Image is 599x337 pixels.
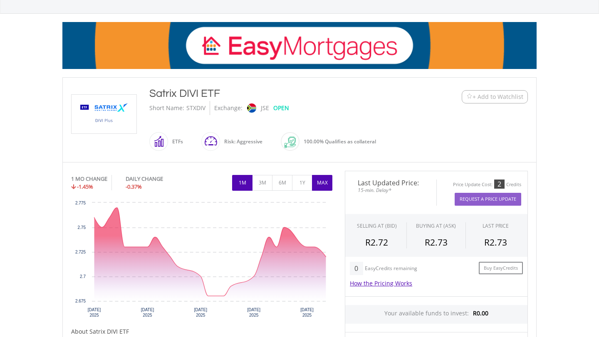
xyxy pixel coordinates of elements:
[272,175,292,191] button: 6M
[462,90,528,103] button: Watchlist + Add to Watchlist
[494,180,505,189] div: 2
[453,182,493,188] div: Price Update Cost:
[252,175,272,191] button: 3M
[473,309,488,317] span: R0.00
[71,175,107,183] div: 1 MO CHANGE
[168,132,183,152] div: ETFs
[247,103,256,113] img: jse.png
[78,225,86,230] text: 2.75
[232,175,252,191] button: 1M
[312,175,332,191] button: MAX
[416,222,456,229] span: BUYING AT (ASK)
[351,180,430,186] span: Last Updated Price:
[73,95,135,133] img: TFSA.STXDIV.png
[149,101,184,115] div: Short Name:
[285,137,296,148] img: collateral-qualifying-green.svg
[425,236,448,248] span: R2.73
[88,307,101,317] text: [DATE] 2025
[141,307,154,317] text: [DATE] 2025
[220,132,262,152] div: Risk: Aggressive
[273,101,289,115] div: OPEN
[483,222,509,229] div: LAST PRICE
[351,186,430,194] span: 15-min. Delay*
[300,307,314,317] text: [DATE] 2025
[365,236,388,248] span: R2.72
[71,199,332,323] div: Chart. Highcharts interactive chart.
[75,299,86,303] text: 2.675
[126,175,191,183] div: DAILY CHANGE
[62,22,537,69] img: EasyMortage Promotion Banner
[71,327,332,336] h5: About Satrix DIVI ETF
[345,305,527,324] div: Your available funds to invest:
[350,262,363,275] div: 0
[247,307,260,317] text: [DATE] 2025
[194,307,208,317] text: [DATE] 2025
[365,266,417,273] div: EasyCredits remaining
[75,250,86,254] text: 2.725
[292,175,312,191] button: 1Y
[506,182,521,188] div: Credits
[466,93,473,100] img: Watchlist
[261,101,269,115] div: JSE
[455,193,521,206] button: Request A Price Update
[77,183,93,190] span: -1.45%
[350,279,412,287] a: How the Pricing Works
[304,138,376,145] span: 100.00% Qualifies as collateral
[186,101,205,115] div: STXDIV
[71,199,332,323] svg: Interactive chart
[214,101,243,115] div: Exchange:
[484,236,507,248] span: R2.73
[80,274,86,279] text: 2.7
[357,222,397,229] div: SELLING AT (BID)
[126,183,142,190] span: -0.37%
[479,262,523,275] a: Buy EasyCredits
[149,86,411,101] div: Satrix DIVI ETF
[75,201,86,205] text: 2.775
[473,93,523,101] span: + Add to Watchlist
